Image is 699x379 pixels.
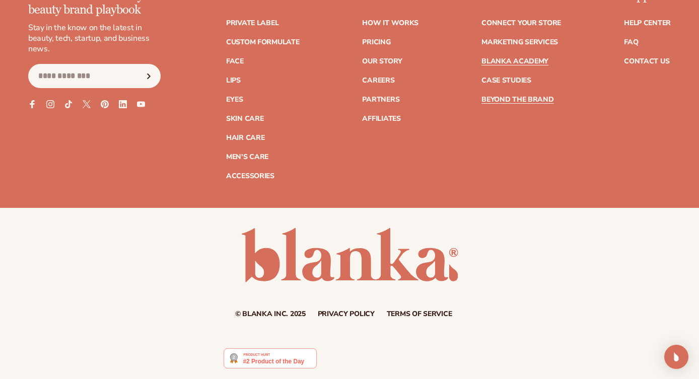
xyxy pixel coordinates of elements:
a: Lips [226,77,241,84]
a: Case Studies [481,77,531,84]
a: Face [226,58,244,65]
a: How It Works [362,20,418,27]
a: Help Center [624,20,671,27]
img: Blanka - Start a beauty or cosmetic line in under 5 minutes | Product Hunt [224,348,317,368]
a: Eyes [226,96,243,103]
a: Privacy policy [318,311,375,318]
a: Partners [362,96,399,103]
iframe: Customer reviews powered by Trustpilot [324,348,475,374]
a: Affiliates [362,115,400,122]
a: Hair Care [226,134,264,141]
small: © Blanka Inc. 2025 [235,309,306,319]
a: Private label [226,20,278,27]
button: Subscribe [138,64,160,88]
a: Men's Care [226,154,268,161]
a: Accessories [226,173,274,180]
div: Open Intercom Messenger [664,345,688,369]
a: Terms of service [387,311,452,318]
a: Skin Care [226,115,263,122]
p: Stay in the know on the latest in beauty, tech, startup, and business news. [28,23,161,54]
a: FAQ [624,39,638,46]
a: Pricing [362,39,390,46]
a: Custom formulate [226,39,300,46]
a: Marketing services [481,39,558,46]
a: Blanka Academy [481,58,548,65]
a: Connect your store [481,20,561,27]
a: Our Story [362,58,402,65]
a: Beyond the brand [481,96,554,103]
a: Contact Us [624,58,669,65]
a: Careers [362,77,394,84]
